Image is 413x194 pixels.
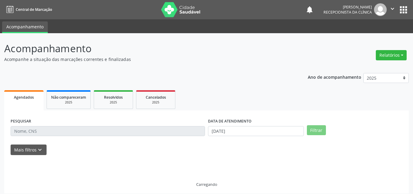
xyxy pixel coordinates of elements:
[104,95,123,100] span: Resolvidos
[4,41,288,56] p: Acompanhamento
[146,95,166,100] span: Cancelados
[98,100,128,105] div: 2025
[324,10,372,15] span: Recepcionista da clínica
[11,117,31,126] label: PESQUISAR
[4,5,52,14] a: Central de Marcação
[307,125,326,135] button: Filtrar
[196,182,217,187] div: Carregando
[51,100,86,105] div: 2025
[141,100,171,105] div: 2025
[11,145,47,155] button: Mais filtroskeyboard_arrow_down
[208,126,304,136] input: Selecione um intervalo
[208,117,252,126] label: DATA DE ATENDIMENTO
[51,95,86,100] span: Não compareceram
[11,126,205,136] input: Nome, CNS
[324,5,372,10] div: [PERSON_NAME]
[308,73,361,81] p: Ano de acompanhamento
[305,5,314,14] button: notifications
[4,56,288,62] p: Acompanhe a situação das marcações correntes e finalizadas
[389,5,396,12] i: 
[14,95,34,100] span: Agendados
[387,3,398,16] button: 
[2,21,48,33] a: Acompanhamento
[376,50,407,60] button: Relatórios
[37,147,43,153] i: keyboard_arrow_down
[16,7,52,12] span: Central de Marcação
[398,5,409,15] button: apps
[374,3,387,16] img: img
